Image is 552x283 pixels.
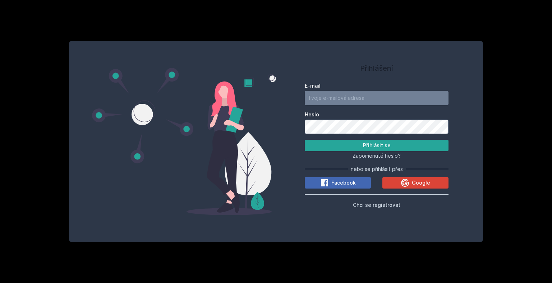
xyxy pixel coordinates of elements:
[353,200,400,209] button: Chci se registrovat
[305,177,371,189] button: Facebook
[412,179,430,186] span: Google
[353,202,400,208] span: Chci se registrovat
[305,63,448,74] h1: Přihlášení
[305,140,448,151] button: Přihlásit se
[305,111,448,118] label: Heslo
[305,82,448,89] label: E-mail
[331,179,356,186] span: Facebook
[351,166,403,173] span: nebo se přihlásit přes
[305,91,448,105] input: Tvoje e-mailová adresa
[353,153,401,159] span: Zapomenuté heslo?
[382,177,448,189] button: Google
